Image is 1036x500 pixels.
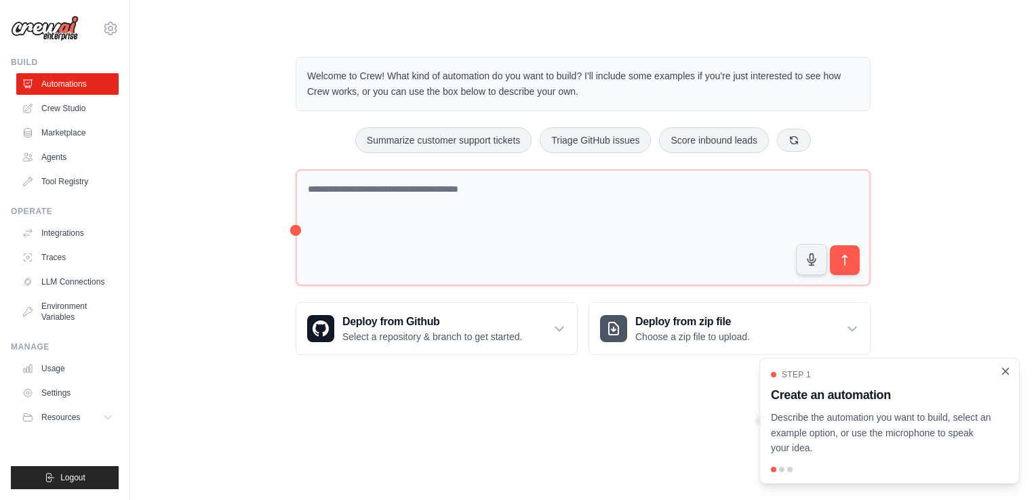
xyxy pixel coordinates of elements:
button: Logout [11,466,119,489]
a: Settings [16,382,119,404]
h3: Create an automation [771,386,992,404]
a: Traces [16,247,119,268]
a: Environment Variables [16,295,119,328]
span: Step 1 [782,369,811,380]
span: Logout [60,472,85,483]
a: Marketplace [16,122,119,144]
a: Tool Registry [16,171,119,192]
p: Select a repository & branch to get started. [342,330,522,343]
span: Resources [41,412,80,423]
p: Describe the automation you want to build, select an example option, or use the microphone to spe... [771,410,992,456]
h3: Deploy from zip file [635,314,750,330]
div: Operate [11,206,119,217]
a: Usage [16,358,119,379]
div: Build [11,57,119,68]
button: Resources [16,407,119,428]
img: Logo [11,16,79,41]
a: Automations [16,73,119,95]
a: Agents [16,146,119,168]
button: Summarize customer support tickets [355,127,532,153]
div: Manage [11,341,119,352]
button: Score inbound leads [659,127,769,153]
button: Close walkthrough [1000,366,1011,377]
a: LLM Connections [16,271,119,293]
h3: Deploy from Github [342,314,522,330]
p: Choose a zip file to upload. [635,330,750,343]
button: Triage GitHub issues [540,127,651,153]
p: Welcome to Crew! What kind of automation do you want to build? I'll include some examples if you'... [307,68,859,100]
a: Integrations [16,222,119,244]
a: Crew Studio [16,98,119,119]
iframe: Chat Widget [968,435,1036,500]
